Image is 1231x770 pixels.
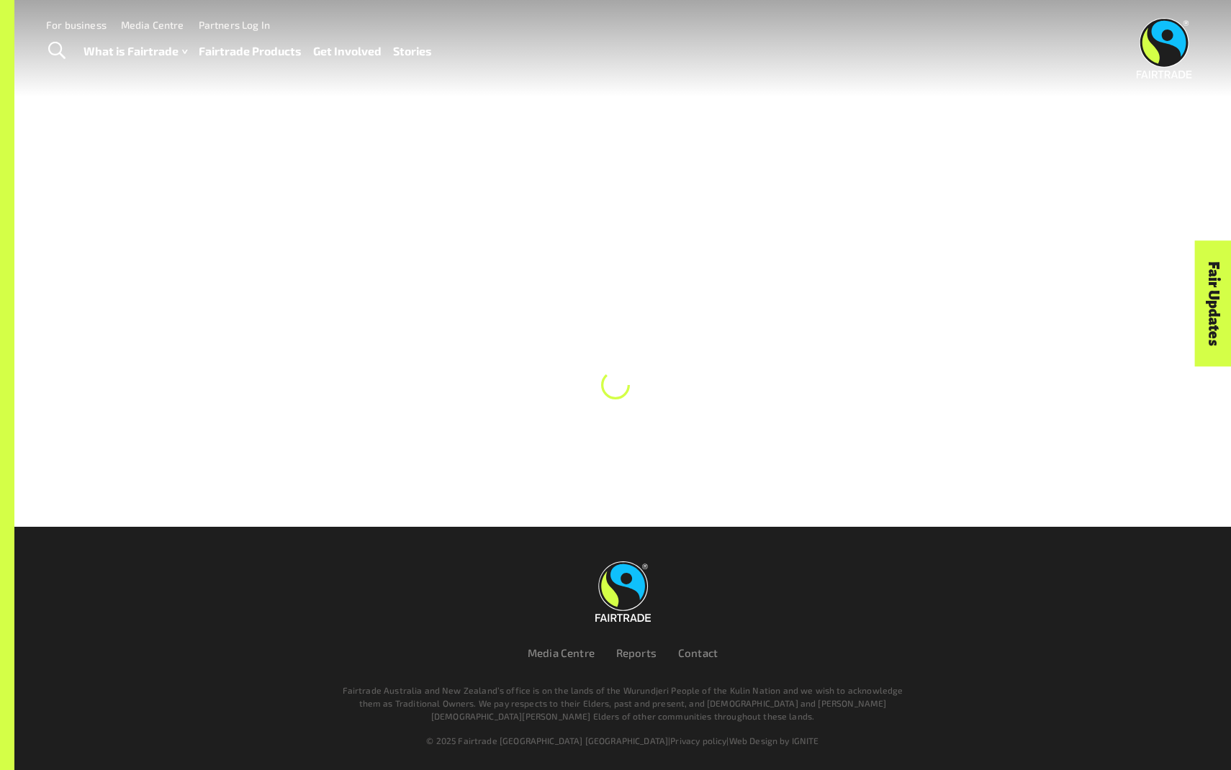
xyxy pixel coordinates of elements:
a: Media Centre [528,646,595,659]
img: Fairtrade Australia New Zealand logo [595,561,651,622]
a: Contact [678,646,718,659]
a: For business [46,19,107,31]
a: Web Design by IGNITE [729,735,819,746]
a: Privacy policy [670,735,726,746]
a: Reports [616,646,657,659]
a: Stories [393,41,432,62]
a: Get Involved [313,41,382,62]
a: What is Fairtrade [84,41,187,62]
a: Toggle Search [39,33,74,69]
a: Partners Log In [199,19,270,31]
a: Media Centre [121,19,184,31]
span: © 2025 Fairtrade [GEOGRAPHIC_DATA] [GEOGRAPHIC_DATA] [426,735,668,746]
img: Fairtrade Australia New Zealand logo [1137,18,1192,78]
p: Fairtrade Australia and New Zealand’s office is on the lands of the Wurundjeri People of the Kuli... [336,684,909,723]
a: Fairtrade Products [199,41,302,62]
div: | | [189,734,1056,747]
